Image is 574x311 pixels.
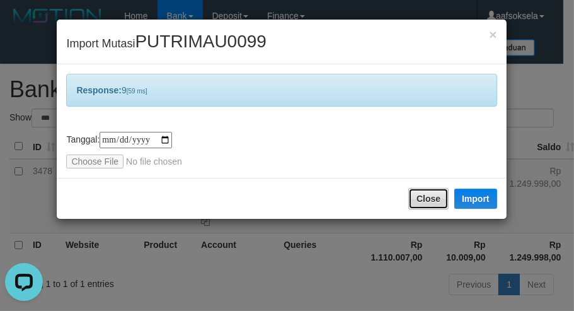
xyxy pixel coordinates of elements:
[127,88,147,95] span: [59 ms]
[408,188,449,209] button: Close
[135,32,267,51] span: PUTRIMAU0099
[5,5,43,43] button: Open LiveChat chat widget
[76,85,122,95] b: Response:
[66,37,267,50] span: Import Mutasi
[489,28,497,41] button: Close
[66,74,497,107] div: 9
[454,189,497,209] button: Import
[489,27,497,42] span: ×
[66,132,497,168] div: Tanggal:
